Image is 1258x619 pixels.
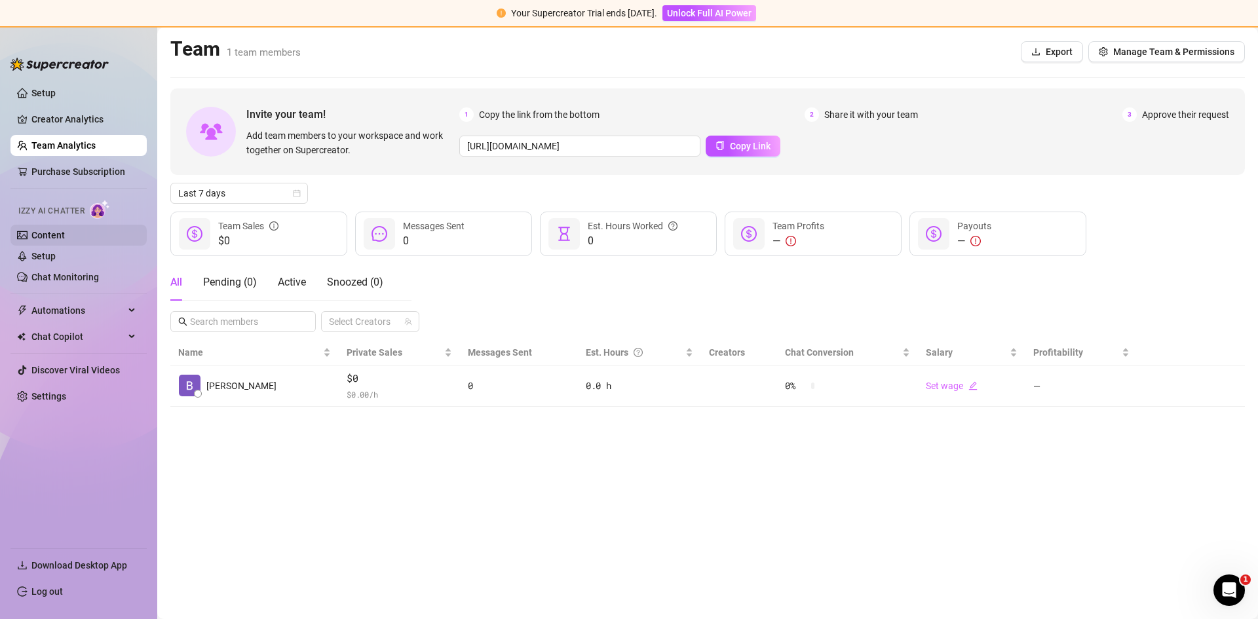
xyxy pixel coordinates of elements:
a: Setup [31,88,56,98]
span: Team Profits [772,221,824,231]
span: Manage Team & Permissions [1113,47,1234,57]
span: Messages Sent [403,221,465,231]
button: Export [1021,41,1083,62]
a: Setup [31,251,56,261]
a: Creator Analytics [31,109,136,130]
span: 0 % [785,379,806,393]
span: team [404,318,412,326]
span: setting [1099,47,1108,56]
span: exclamation-circle [970,236,981,246]
span: dollar-circle [926,226,942,242]
a: Unlock Full AI Power [662,8,756,18]
span: Approve their request [1142,107,1229,122]
a: Discover Viral Videos [31,365,120,375]
span: search [178,317,187,326]
span: 0 [588,233,677,249]
div: — [957,233,991,249]
a: Set wageedit [926,381,978,391]
span: question-circle [634,345,643,360]
span: 1 team members [227,47,301,58]
span: Active [278,276,306,288]
span: Unlock Full AI Power [667,8,752,18]
div: All [170,274,182,290]
span: $ 0.00 /h [347,388,452,401]
span: Chat Copilot [31,326,124,347]
span: Share it with your team [824,107,918,122]
span: edit [968,381,978,390]
a: Settings [31,391,66,402]
span: Izzy AI Chatter [18,205,85,217]
span: Download Desktop App [31,560,127,571]
a: Purchase Subscription [31,161,136,182]
span: info-circle [269,219,278,233]
div: Team Sales [218,219,278,233]
span: Copy Link [730,141,771,151]
span: 1 [459,107,474,122]
button: Copy Link [706,136,780,157]
button: Unlock Full AI Power [662,5,756,21]
span: $0 [347,371,452,386]
iframe: Intercom live chat [1213,574,1245,606]
span: Name [178,345,320,360]
span: thunderbolt [17,305,28,316]
span: copy [715,141,725,150]
span: Chat Conversion [785,347,854,358]
h2: Team [170,37,301,62]
img: Chat Copilot [17,332,26,341]
span: Profitability [1033,347,1083,358]
span: Last 7 days [178,183,300,203]
span: 1 [1240,574,1251,585]
span: exclamation-circle [786,236,796,246]
span: download [17,560,28,571]
span: Your Supercreator Trial ends [DATE]. [511,8,657,18]
div: 0 [468,379,570,393]
span: exclamation-circle [497,9,506,18]
span: Export [1046,47,1073,57]
span: dollar-circle [741,226,757,242]
span: hourglass [556,226,572,242]
a: Log out [31,586,63,597]
img: Billy Makaliste… [179,375,200,396]
span: Automations [31,300,124,321]
td: — [1025,366,1137,407]
span: question-circle [668,219,677,233]
span: download [1031,47,1040,56]
span: 2 [805,107,819,122]
img: logo-BBDzfeDw.svg [10,58,109,71]
span: dollar-circle [187,226,202,242]
div: 0.0 h [586,379,693,393]
span: Snoozed ( 0 ) [327,276,383,288]
div: Pending ( 0 ) [203,274,257,290]
div: Est. Hours Worked [588,219,677,233]
span: Private Sales [347,347,402,358]
span: Copy the link from the bottom [479,107,600,122]
div: Est. Hours [586,345,683,360]
input: Search members [190,314,297,329]
a: Team Analytics [31,140,96,151]
th: Creators [701,340,778,366]
span: 0 [403,233,465,249]
span: Add team members to your workspace and work together on Supercreator. [246,128,454,157]
img: AI Chatter [90,200,110,219]
button: Manage Team & Permissions [1088,41,1245,62]
a: Chat Monitoring [31,272,99,282]
span: calendar [293,189,301,197]
span: Payouts [957,221,991,231]
span: Messages Sent [468,347,532,358]
span: Invite your team! [246,106,459,122]
span: Salary [926,347,953,358]
span: message [372,226,387,242]
span: $0 [218,233,278,249]
div: — [772,233,824,249]
span: [PERSON_NAME] [206,379,276,393]
a: Content [31,230,65,240]
th: Name [170,340,339,366]
span: 3 [1122,107,1137,122]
